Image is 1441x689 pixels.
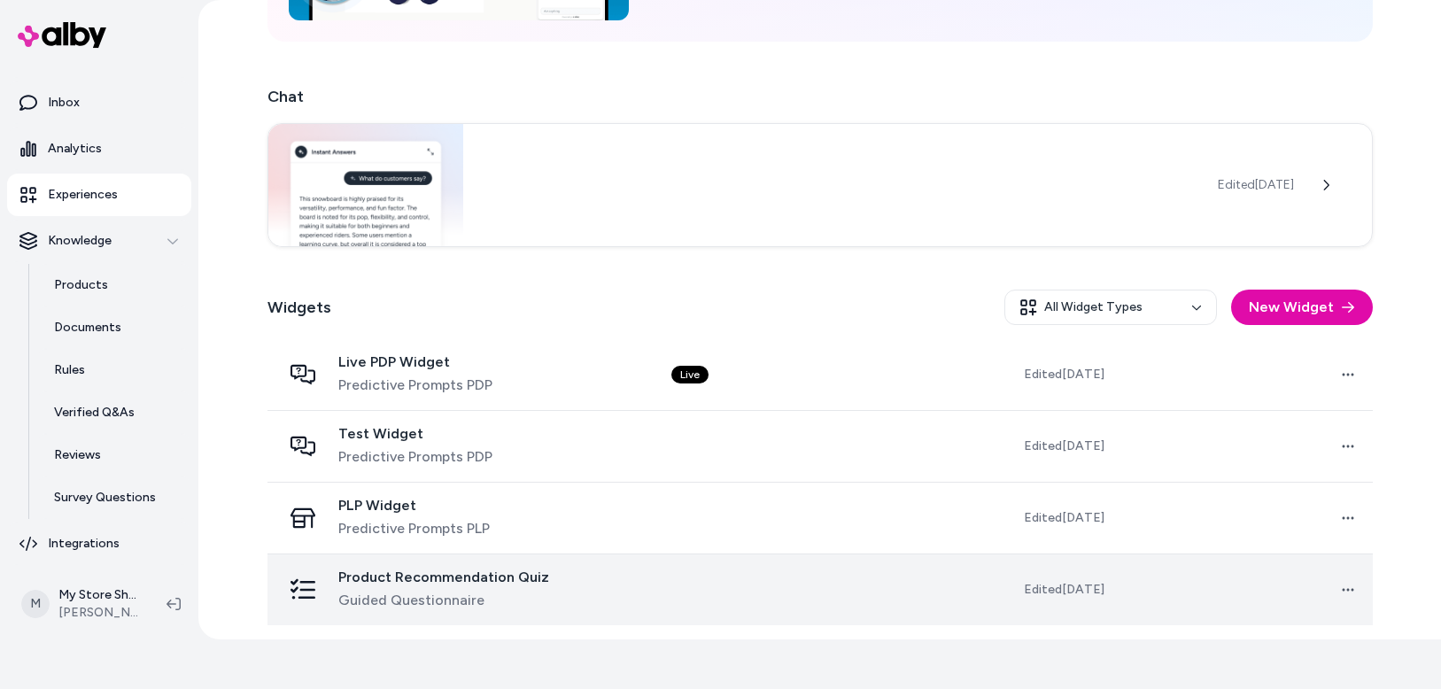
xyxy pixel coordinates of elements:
a: Survey Questions [36,476,191,519]
span: PLP Widget [338,497,490,515]
span: Edited [DATE] [1024,581,1104,599]
a: Reviews [36,434,191,476]
span: M [21,590,50,618]
a: Analytics [7,128,191,170]
span: Edited [DATE] [1024,437,1104,455]
a: Chat widgetEdited[DATE] [267,123,1373,247]
p: Rules [54,361,85,379]
a: Products [36,264,191,306]
h2: Chat [267,84,1373,109]
div: Live [671,366,709,383]
button: Knowledge [7,220,191,262]
span: Product Recommendation Quiz [338,569,549,586]
p: Inbox [48,94,80,112]
p: Verified Q&As [54,404,135,422]
button: New Widget [1231,290,1373,325]
a: Documents [36,306,191,349]
h2: Widgets [267,295,331,320]
p: Experiences [48,186,118,204]
p: Products [54,276,108,294]
p: Integrations [48,535,120,553]
span: Test Widget [338,425,492,443]
span: Edited [DATE] [1024,509,1104,527]
p: Documents [54,319,121,337]
span: Edited [DATE] [1024,366,1104,383]
span: Live PDP Widget [338,353,492,371]
span: Predictive Prompts PLP [338,518,490,539]
a: Inbox [7,81,191,124]
span: Edited [DATE] [1218,176,1294,194]
p: Survey Questions [54,489,156,507]
a: Experiences [7,174,191,216]
span: Predictive Prompts PDP [338,375,492,396]
span: Guided Questionnaire [338,590,549,611]
p: Reviews [54,446,101,464]
span: [PERSON_NAME] Prod [58,604,138,622]
button: MMy Store Shopify[PERSON_NAME] Prod [11,576,152,632]
p: Knowledge [48,232,112,250]
p: My Store Shopify [58,586,138,604]
p: Analytics [48,140,102,158]
button: All Widget Types [1004,290,1217,325]
img: Chat widget [268,124,464,246]
img: alby Logo [18,22,106,48]
a: Integrations [7,523,191,565]
a: Verified Q&As [36,391,191,434]
span: Predictive Prompts PDP [338,446,492,468]
a: Rules [36,349,191,391]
